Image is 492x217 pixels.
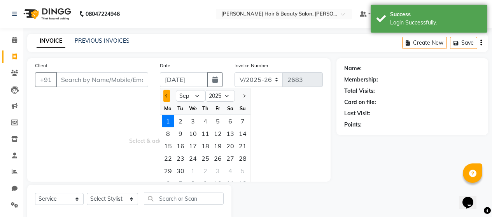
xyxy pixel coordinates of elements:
[450,37,477,49] button: Save
[162,140,174,152] div: 15
[56,72,148,87] input: Search by Name/Mobile/Email/Code
[224,115,236,127] div: 6
[174,140,187,152] div: 16
[174,165,187,177] div: 30
[224,115,236,127] div: Saturday, September 6, 2025
[212,127,224,140] div: Friday, September 12, 2025
[86,3,120,25] b: 08047224946
[174,177,187,189] div: 7
[199,152,212,165] div: 25
[187,177,199,189] div: 8
[212,115,224,127] div: 5
[187,127,199,140] div: 10
[162,115,174,127] div: Monday, September 1, 2025
[344,64,362,73] div: Name:
[162,177,174,189] div: 6
[162,102,174,115] div: Mo
[174,177,187,189] div: Tuesday, October 7, 2025
[236,177,249,189] div: 12
[162,152,174,165] div: 22
[344,121,362,129] div: Points:
[187,152,199,165] div: 24
[174,127,187,140] div: 9
[144,193,224,205] input: Search or Scan
[75,37,130,44] a: PREVIOUS INVOICES
[459,186,484,209] iframe: chat widget
[174,102,187,115] div: Tu
[37,34,65,48] a: INVOICE
[224,127,236,140] div: 13
[199,177,212,189] div: 9
[236,152,249,165] div: 28
[402,37,447,49] button: Create New
[35,62,47,69] label: Client
[236,140,249,152] div: 21
[212,152,224,165] div: Friday, September 26, 2025
[162,115,174,127] div: 1
[160,62,170,69] label: Date
[187,115,199,127] div: 3
[199,152,212,165] div: Thursday, September 25, 2025
[236,177,249,189] div: Sunday, October 12, 2025
[174,152,187,165] div: 23
[390,10,481,19] div: Success
[212,177,224,189] div: 10
[344,109,370,118] div: Last Visit:
[236,165,249,177] div: 5
[162,127,174,140] div: 8
[224,102,236,115] div: Sa
[199,102,212,115] div: Th
[174,140,187,152] div: Tuesday, September 16, 2025
[212,152,224,165] div: 26
[35,96,323,174] span: Select & add items from the list below
[224,165,236,177] div: 4
[187,115,199,127] div: Wednesday, September 3, 2025
[224,177,236,189] div: Saturday, October 11, 2025
[20,3,73,25] img: logo
[163,90,170,102] button: Previous month
[212,127,224,140] div: 12
[187,102,199,115] div: We
[212,140,224,152] div: 19
[199,115,212,127] div: Thursday, September 4, 2025
[162,177,174,189] div: Monday, October 6, 2025
[236,140,249,152] div: Sunday, September 21, 2025
[174,115,187,127] div: 2
[236,102,249,115] div: Su
[187,140,199,152] div: 17
[224,127,236,140] div: Saturday, September 13, 2025
[212,165,224,177] div: 3
[212,115,224,127] div: Friday, September 5, 2025
[212,177,224,189] div: Friday, October 10, 2025
[162,127,174,140] div: Monday, September 8, 2025
[162,165,174,177] div: 29
[212,140,224,152] div: Friday, September 19, 2025
[199,165,212,177] div: 2
[344,98,376,106] div: Card on file:
[390,19,481,27] div: Login Successfully.
[199,140,212,152] div: 18
[187,152,199,165] div: Wednesday, September 24, 2025
[212,165,224,177] div: Friday, October 3, 2025
[199,127,212,140] div: 11
[344,87,375,95] div: Total Visits:
[187,127,199,140] div: Wednesday, September 10, 2025
[35,72,57,87] button: +91
[236,115,249,127] div: 7
[174,165,187,177] div: Tuesday, September 30, 2025
[224,165,236,177] div: Saturday, October 4, 2025
[236,152,249,165] div: Sunday, September 28, 2025
[199,177,212,189] div: Thursday, October 9, 2025
[162,152,174,165] div: Monday, September 22, 2025
[236,165,249,177] div: Sunday, October 5, 2025
[235,62,268,69] label: Invoice Number
[199,127,212,140] div: Thursday, September 11, 2025
[199,140,212,152] div: Thursday, September 18, 2025
[174,127,187,140] div: Tuesday, September 9, 2025
[224,152,236,165] div: Saturday, September 27, 2025
[176,90,205,102] select: Select month
[205,90,235,102] select: Select year
[162,140,174,152] div: Monday, September 15, 2025
[187,165,199,177] div: 1
[199,165,212,177] div: Thursday, October 2, 2025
